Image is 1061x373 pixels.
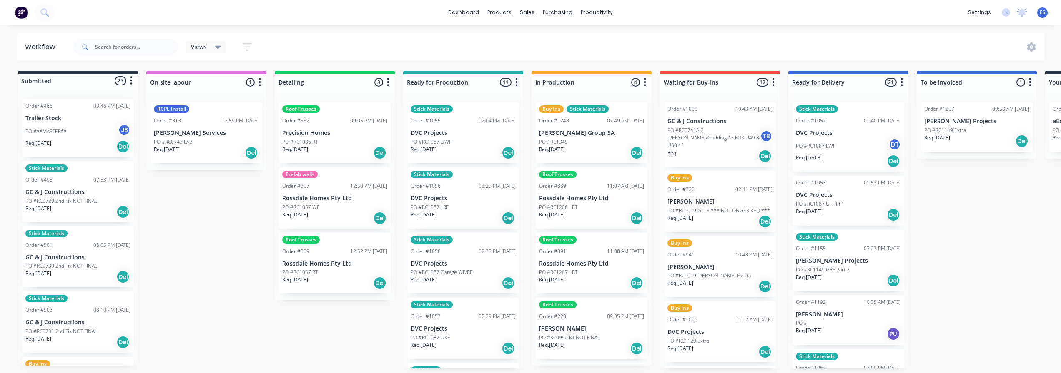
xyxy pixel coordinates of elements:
[796,245,826,252] div: Order #1155
[154,117,181,124] div: Order #313
[411,334,450,341] p: PO #RC1087 URF
[479,313,516,320] div: 02:29 PM [DATE]
[539,117,569,124] div: Order #1248
[539,248,566,255] div: Order #891
[793,230,904,291] div: Stick MaterialsOrder #115503:27 PM [DATE][PERSON_NAME] ProjectsPO #RC1149 GRF Part 2Req.[DATE]Del
[407,102,519,163] div: Stick MaterialsOrder #105502:04 PM [DATE]DVC ProjectsPO #RC1087 UWFReq.[DATE]Del
[350,182,387,190] div: 12:50 PM [DATE]
[479,117,516,124] div: 02:04 PM [DATE]
[921,102,1033,152] div: Order #120709:58 AM [DATE][PERSON_NAME] ProjectsPO #RC1149 ExtraReq.[DATE]Del
[539,236,577,244] div: Roof Trusses
[25,205,51,212] p: Req. [DATE]
[887,208,900,221] div: Del
[350,248,387,255] div: 12:52 PM [DATE]
[796,154,822,162] p: Req. [DATE]
[282,248,309,255] div: Order #309
[539,138,568,146] p: PO #RC1345
[577,6,617,19] div: productivity
[664,301,776,362] div: Buy InsOrder #109611:12 AM [DATE]DVC ProjectsPO #RC1129 ExtraReq.[DATE]Del
[373,276,386,290] div: Del
[22,226,134,288] div: Stick MaterialsOrder #50108:05 PM [DATE]GC & J ConstructionsPO #RC0730 2nd Fix NOT FINALReq.[DATE...
[15,6,28,19] img: Factory
[282,129,387,137] p: Precision Homes
[667,118,773,125] p: GC & J Constructions
[664,171,776,232] div: Buy InsOrder #72202:41 PM [DATE][PERSON_NAME]PO #RC1019 GL15 *** NO LONGER REQ ***Req.[DATE]Del
[924,127,966,134] p: PO #RC1149 Extra
[25,197,97,205] p: PO #RC0729 2nd Fix NOT FINAL
[25,270,51,277] p: Req. [DATE]
[479,182,516,190] div: 02:25 PM [DATE]
[607,182,644,190] div: 11:07 AM [DATE]
[502,276,515,290] div: Del
[411,117,441,124] div: Order #1055
[539,105,564,113] div: Buy Ins
[282,260,387,267] p: Rossdale Homes Pty Ltd
[667,207,770,214] p: PO #RC1019 GL15 *** NO LONGER REQ ***
[667,214,693,222] p: Req. [DATE]
[25,189,130,196] p: GC & J Constructions
[516,6,539,19] div: sales
[25,295,68,302] div: Stick Materials
[796,179,826,186] div: Order #1053
[25,139,51,147] p: Req. [DATE]
[539,129,644,137] p: [PERSON_NAME] Group SA
[411,236,453,244] div: Stick Materials
[411,146,436,153] p: Req. [DATE]
[407,167,519,229] div: Stick MaterialsOrder #105602:25 PM [DATE]DVC ProjectsPO #RC1087 LRFReq.[DATE]Del
[282,171,318,178] div: Prefab walls
[796,311,901,318] p: [PERSON_NAME]
[411,301,453,308] div: Stick Materials
[93,176,130,184] div: 07:53 PM [DATE]
[25,176,53,184] div: Order #498
[864,245,901,252] div: 03:27 PM [DATE]
[735,105,773,113] div: 10:43 AM [DATE]
[796,364,826,372] div: Order #1067
[22,99,134,157] div: Order #46603:46 PM [DATE]Trailer StockPO #**MASTER**JBReq.[DATE]Del
[667,264,773,271] p: [PERSON_NAME]
[539,301,577,308] div: Roof Trusses
[758,149,772,163] div: Del
[667,127,760,149] p: PO #RC0741/42 [PERSON_NAME]/Cladding ** FOR U49 & U50 **
[411,105,453,113] div: Stick Materials
[150,102,262,163] div: RCPL InstallOrder #31312:59 PM [DATE][PERSON_NAME] ServicesPO #RC0743 LABReq.[DATE]Del
[25,42,59,52] div: Workflow
[667,272,751,279] p: PO #RC1019 [PERSON_NAME] Fascia
[630,342,643,355] div: Del
[411,171,453,178] div: Stick Materials
[279,233,391,294] div: Roof TrussesOrder #30912:52 PM [DATE]Rossdale Homes Pty LtdPO #RC1037 RTReq.[DATE]Del
[25,328,97,335] p: PO #RC0731 2nd Fix NOT FINAL
[536,233,647,294] div: Roof TrussesOrder #89111:08 AM [DATE]Rossdale Homes Pty LtdPO #RC1207 - RTReq.[DATE]Del
[539,195,644,202] p: Rossdale Homes Pty Ltd
[630,211,643,225] div: Del
[282,146,308,153] p: Req. [DATE]
[667,304,692,312] div: Buy Ins
[536,298,647,359] div: Roof TrussesOrder #22009:35 PM [DATE][PERSON_NAME]PO #RC0992 RT NOT FINALReq.[DATE]Del
[483,6,516,19] div: products
[539,146,565,153] p: Req. [DATE]
[411,260,516,267] p: DVC Projects
[793,295,904,345] div: Order #119210:35 AM [DATE][PERSON_NAME]PO #Req.[DATE]PU
[607,248,644,255] div: 11:08 AM [DATE]
[279,167,391,229] div: Prefab wallsOrder #30712:50 PM [DATE]Rossdale Homes Pty LtdPO #RC1037 WFReq.[DATE]Del
[411,248,441,255] div: Order #1058
[864,117,901,124] div: 01:40 PM [DATE]
[539,313,566,320] div: Order #220
[667,174,692,182] div: Buy Ins
[664,236,776,297] div: Buy InsOrder #94110:48 AM [DATE][PERSON_NAME]PO #RC1019 [PERSON_NAME] FasciaReq.[DATE]Del
[25,319,130,326] p: GC & J Constructions
[282,182,309,190] div: Order #307
[864,364,901,372] div: 03:09 PM [DATE]
[924,118,1029,125] p: [PERSON_NAME] Projects
[539,269,577,276] p: PO #RC1207 - RT
[667,251,695,259] div: Order #941
[796,208,822,215] p: Req. [DATE]
[667,149,677,157] p: Req.
[411,182,441,190] div: Order #1056
[539,341,565,349] p: Req. [DATE]
[758,345,772,358] div: Del
[411,313,441,320] div: Order #1057
[796,353,838,360] div: Stick Materials
[667,239,692,247] div: Buy Ins
[735,186,773,193] div: 02:41 PM [DATE]
[407,298,519,359] div: Stick MaterialsOrder #105702:29 PM [DATE]DVC ProjectsPO #RC1087 URFReq.[DATE]Del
